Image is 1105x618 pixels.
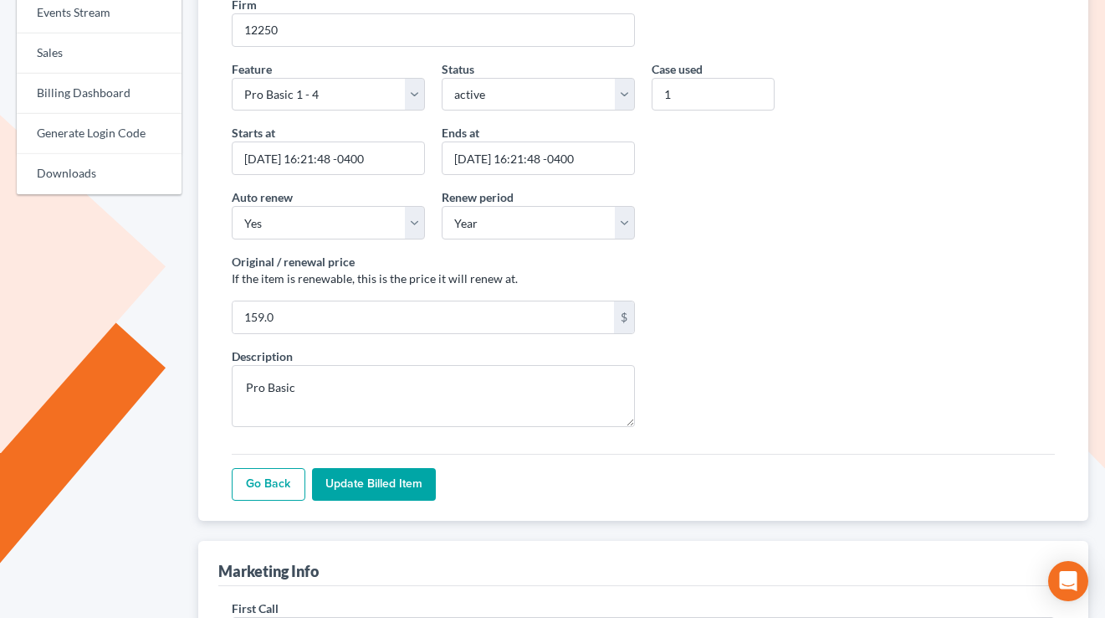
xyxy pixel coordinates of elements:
[17,114,182,154] a: Generate Login Code
[232,124,275,142] label: Starts at
[232,270,635,287] p: If the item is renewable, this is the price it will renew at.
[1048,561,1088,601] div: Open Intercom Messenger
[232,13,635,47] input: 1234
[652,78,775,111] input: 0
[232,600,279,617] label: First Call
[442,124,479,142] label: Ends at
[17,74,182,114] a: Billing Dashboard
[442,142,635,175] input: MM/DD/YYYY
[232,60,272,78] label: Feature
[232,188,293,206] label: Auto renew
[442,188,514,206] label: Renew period
[652,60,703,78] label: Case used
[442,60,474,78] label: Status
[232,348,293,365] label: Description
[232,468,305,502] a: Go Back
[312,468,436,502] input: Update Billed item
[233,301,614,333] input: 10.00
[232,142,425,175] input: MM/DD/YYYY
[232,253,355,270] label: Original / renewal price
[614,301,634,333] div: $
[17,33,182,74] a: Sales
[17,154,182,194] a: Downloads
[232,365,635,427] textarea: Pro Basic
[218,561,319,581] div: Marketing Info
